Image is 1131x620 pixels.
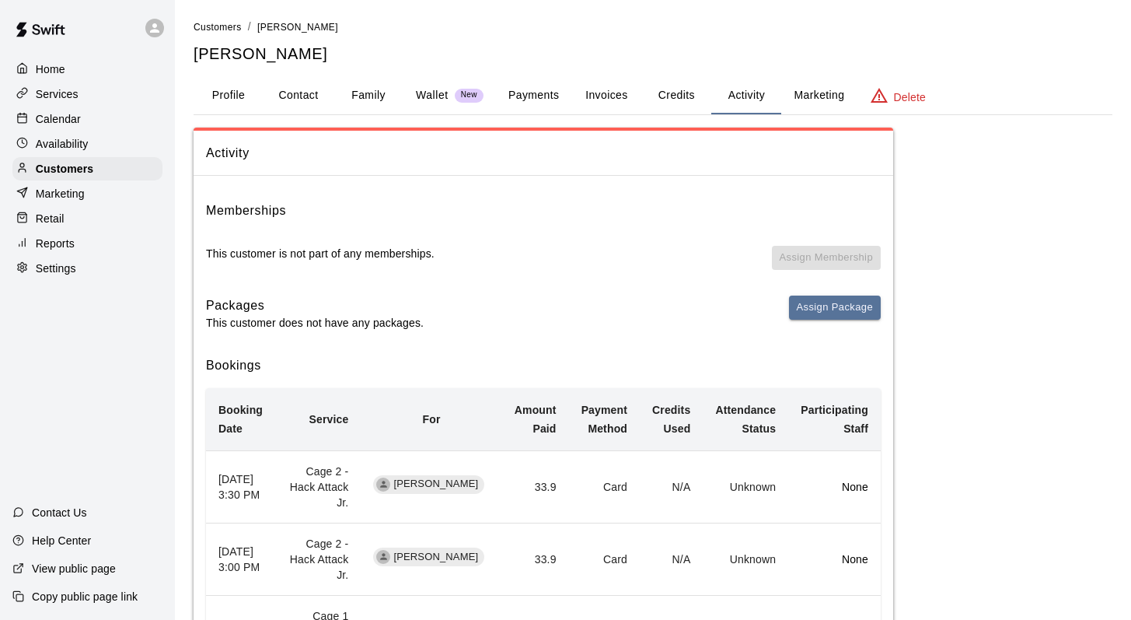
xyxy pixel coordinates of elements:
[12,157,162,180] a: Customers
[652,404,690,435] b: Credits Used
[640,524,703,596] td: N/A
[12,257,162,280] a: Settings
[36,186,85,201] p: Marketing
[257,22,338,33] span: [PERSON_NAME]
[32,561,116,576] p: View public page
[333,77,403,114] button: Family
[206,524,275,596] th: [DATE] 3:00 PM
[571,77,641,114] button: Invoices
[36,211,65,226] p: Retail
[801,404,868,435] b: Participating Staff
[36,236,75,251] p: Reports
[206,315,424,331] p: This customer does not have any packages.
[218,404,263,435] b: Booking Date
[12,207,162,230] a: Retail
[569,524,640,596] td: Card
[376,478,390,492] div: Chase Herdman
[194,19,1112,36] nav: breadcrumb
[12,182,162,205] a: Marketing
[32,533,91,548] p: Help Center
[194,77,264,114] button: Profile
[502,450,569,523] td: 33.9
[36,261,76,276] p: Settings
[264,77,333,114] button: Contact
[206,246,435,261] p: This customer is not part of any memberships.
[36,136,89,152] p: Availability
[496,77,571,114] button: Payments
[640,450,703,523] td: N/A
[801,552,868,567] p: None
[194,77,1112,114] div: basic tabs example
[641,77,711,114] button: Credits
[376,550,390,564] div: Chase Herdman
[581,404,627,435] b: Payment Method
[416,87,449,103] p: Wallet
[12,82,162,106] a: Services
[36,86,79,102] p: Services
[569,450,640,523] td: Card
[206,296,424,316] h6: Packages
[502,524,569,596] td: 33.9
[772,246,881,283] span: You don't have any memberships
[781,77,857,114] button: Marketing
[515,404,557,435] b: Amount Paid
[703,450,788,523] td: Unknown
[32,505,87,520] p: Contact Us
[801,479,868,495] p: None
[703,524,788,596] td: Unknown
[715,404,776,435] b: Attendance Status
[387,477,484,492] span: [PERSON_NAME]
[206,143,881,163] span: Activity
[387,550,484,565] span: [PERSON_NAME]
[711,77,781,114] button: Activity
[275,450,361,523] td: Cage 2 - Hack Attack Jr.
[248,19,251,35] li: /
[275,524,361,596] td: Cage 2 - Hack Attack Jr.
[36,161,93,177] p: Customers
[194,44,1112,65] h5: [PERSON_NAME]
[12,107,162,131] a: Calendar
[789,296,881,320] button: Assign Package
[12,132,162,156] a: Availability
[12,232,162,255] a: Reports
[194,20,242,33] a: Customers
[12,58,162,81] a: Home
[309,413,349,426] b: Service
[206,356,881,376] h6: Bookings
[194,22,242,33] span: Customers
[455,90,483,100] span: New
[36,61,65,77] p: Home
[894,89,926,105] p: Delete
[206,450,275,523] th: [DATE] 3:30 PM
[36,111,81,127] p: Calendar
[32,589,138,604] p: Copy public page link
[423,413,441,426] b: For
[206,201,286,221] h6: Memberships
